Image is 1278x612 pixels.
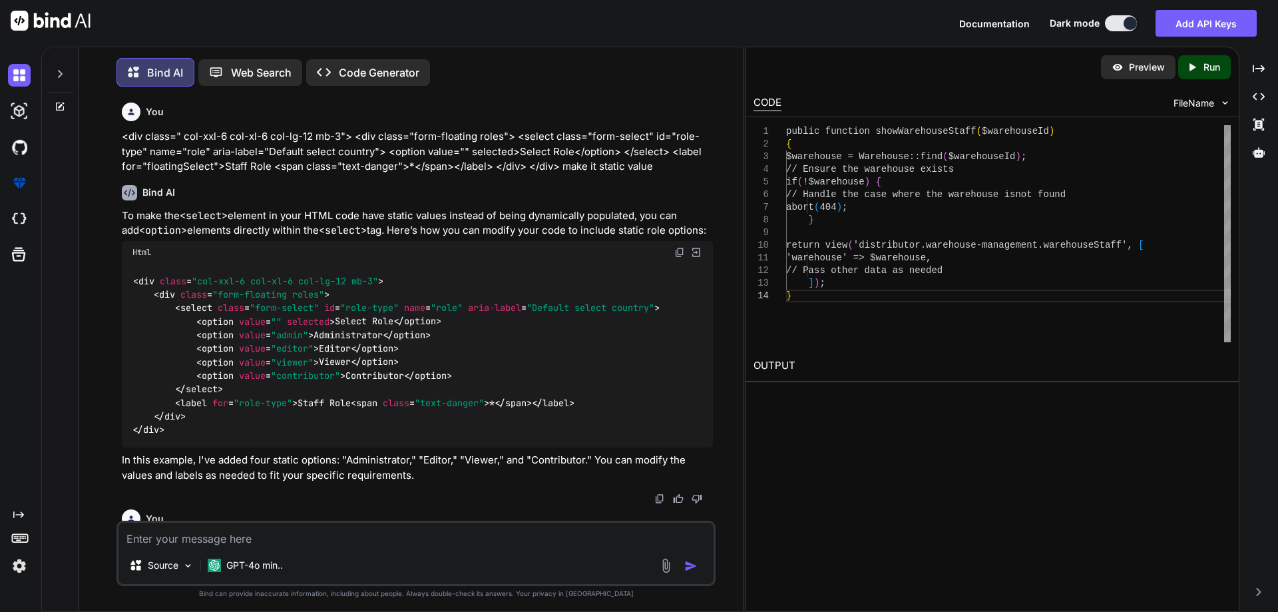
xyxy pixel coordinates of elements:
span: "admin" [271,329,308,341]
span: < = > [133,275,383,287]
span: </ > [132,424,164,436]
span: { [786,139,791,149]
span: abort [786,202,814,212]
span: "Default select country" [527,302,654,314]
span: option [202,356,234,368]
span: < = = = = > [175,302,660,314]
span: </ > [351,342,399,354]
div: CODE [753,95,781,111]
img: settings [8,555,31,577]
span: "col-xxl-6 col-xl-6 col-lg-12 mb-3" [192,275,378,287]
div: 2 [753,138,769,151]
span: ; [819,278,825,288]
span: "role" [431,302,463,314]
span: value [239,329,266,341]
span: ] [808,278,813,288]
span: "role-type" [234,397,292,409]
div: 14 [753,290,769,302]
span: div [138,275,154,287]
p: Source [148,559,178,572]
img: darkChat [8,64,31,87]
img: copy [674,247,685,258]
span: "role-type" [340,302,399,314]
img: darkAi-studio [8,100,31,123]
span: < = > [196,316,335,328]
span: $warehouseId [982,126,1049,137]
span: "viewer" [271,356,314,368]
span: value [239,370,266,382]
span: 404 [819,202,836,212]
code: Select Role Administrator Editor Viewer Contributor Staff Role * [132,274,660,437]
div: 11 [753,252,769,264]
img: attachment [658,558,674,573]
span: option [202,370,234,382]
span: < = > [175,397,298,409]
span: div [143,424,159,436]
span: // Pass other data as needed [786,265,943,276]
span: </ > [351,356,399,368]
h6: You [146,512,164,525]
p: Bind can provide inaccurate information, including about people. Always double-check its answers.... [116,589,716,599]
span: ) [1015,151,1020,162]
span: } [786,290,791,301]
img: Open in Browser [690,246,702,258]
span: class [218,302,244,314]
span: < = > [154,288,329,300]
button: Documentation [959,17,1030,31]
span: public function showWarehouseStaff [786,126,976,137]
p: In this example, I've added four static options: "Administrator," "Editor," "Viewer," and "Contri... [122,453,713,483]
span: value [239,356,266,368]
img: copy [654,493,665,504]
code: <option> [139,224,187,237]
span: </ > [383,329,431,341]
span: ) [814,278,819,288]
img: like [673,493,684,504]
span: for [212,397,228,409]
span: Documentation [959,18,1030,29]
span: { [875,176,881,187]
img: GPT-4o mini [208,559,221,572]
span: "editor" [271,342,314,354]
span: value [239,316,266,328]
span: ( [943,151,948,162]
span: option [393,329,425,341]
div: 10 [753,239,769,252]
button: Add API Keys [1156,10,1257,37]
span: return view [786,240,847,250]
span: </ > [175,384,223,396]
span: option [202,342,234,354]
span: </ > [495,397,532,409]
span: ) [1049,126,1054,137]
span: "form-select" [250,302,319,314]
img: preview [1112,61,1124,73]
span: !$warehouse [803,176,864,187]
h6: You [146,105,164,119]
span: ) [836,202,841,212]
span: option [202,329,234,341]
span: < = > [196,356,319,368]
code: <select> [180,209,228,222]
span: select [180,302,212,314]
img: githubDark [8,136,31,158]
span: < = > [351,397,489,409]
span: id [324,302,335,314]
div: 8 [753,214,769,226]
span: ( [847,240,853,250]
span: $warehouse = Warehouse::find [786,151,943,162]
div: 1 [753,125,769,138]
span: option [415,370,447,382]
span: ( [814,202,819,212]
div: 7 [753,201,769,214]
span: < = > [196,342,319,354]
span: value [239,342,266,354]
p: <div class=" col-xxl-6 col-xl-6 col-lg-12 mb-3"> <div class="form-floating roles"> <select class=... [122,129,713,174]
div: 3 [753,151,769,163]
span: if [786,176,797,187]
span: div [159,288,175,300]
span: 'warehouse' => $warehouse, [786,252,931,263]
h2: OUTPUT [745,350,1239,382]
span: span [356,397,377,409]
p: To make the element in your HTML code have static values instead of being dynamically populated, ... [122,208,713,238]
span: option [361,356,393,368]
span: "form-floating roles" [212,288,324,300]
